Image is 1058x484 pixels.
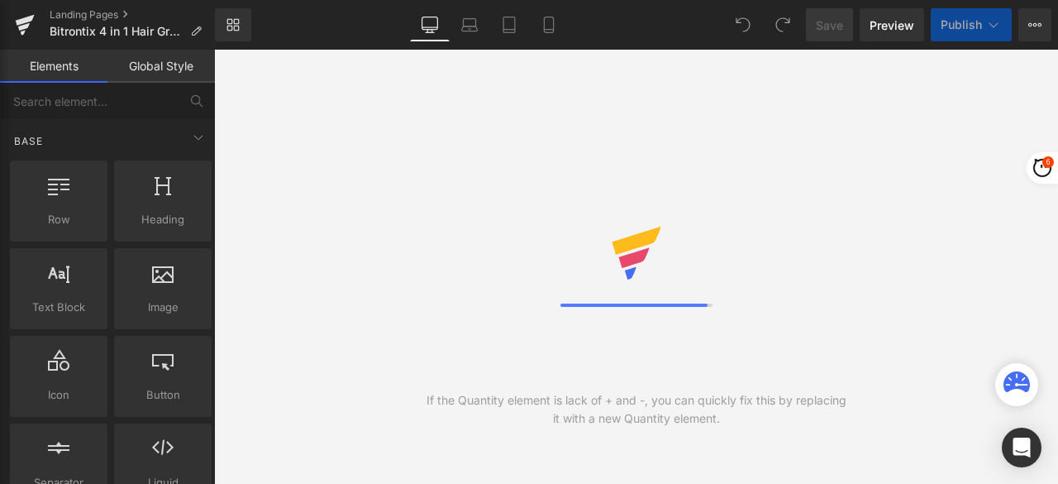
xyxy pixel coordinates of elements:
[15,211,102,228] span: Row
[119,386,207,404] span: Button
[15,299,102,316] span: Text Block
[860,8,924,41] a: Preview
[870,17,914,34] span: Preview
[15,386,102,404] span: Icon
[425,391,847,428] div: If the Quantity element is lack of + and -, you can quickly fix this by replacing it with a new Q...
[119,211,207,228] span: Heading
[107,50,215,83] a: Global Style
[1002,428,1041,467] div: Open Intercom Messenger
[931,8,1012,41] button: Publish
[529,8,569,41] a: Mobile
[50,25,183,38] span: Bitrontix 4 in 1 Hair Growth &amp; Hair Thickness Tool with FREE Hair Tonic Applicator
[1018,8,1051,41] button: More
[12,133,45,149] span: Base
[119,299,207,316] span: Image
[727,8,760,41] button: Undo
[215,8,251,41] a: New Library
[450,8,489,41] a: Laptop
[410,8,450,41] a: Desktop
[50,8,215,22] a: Landing Pages
[941,18,982,31] span: Publish
[816,17,843,34] span: Save
[766,8,799,41] button: Redo
[489,8,529,41] a: Tablet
